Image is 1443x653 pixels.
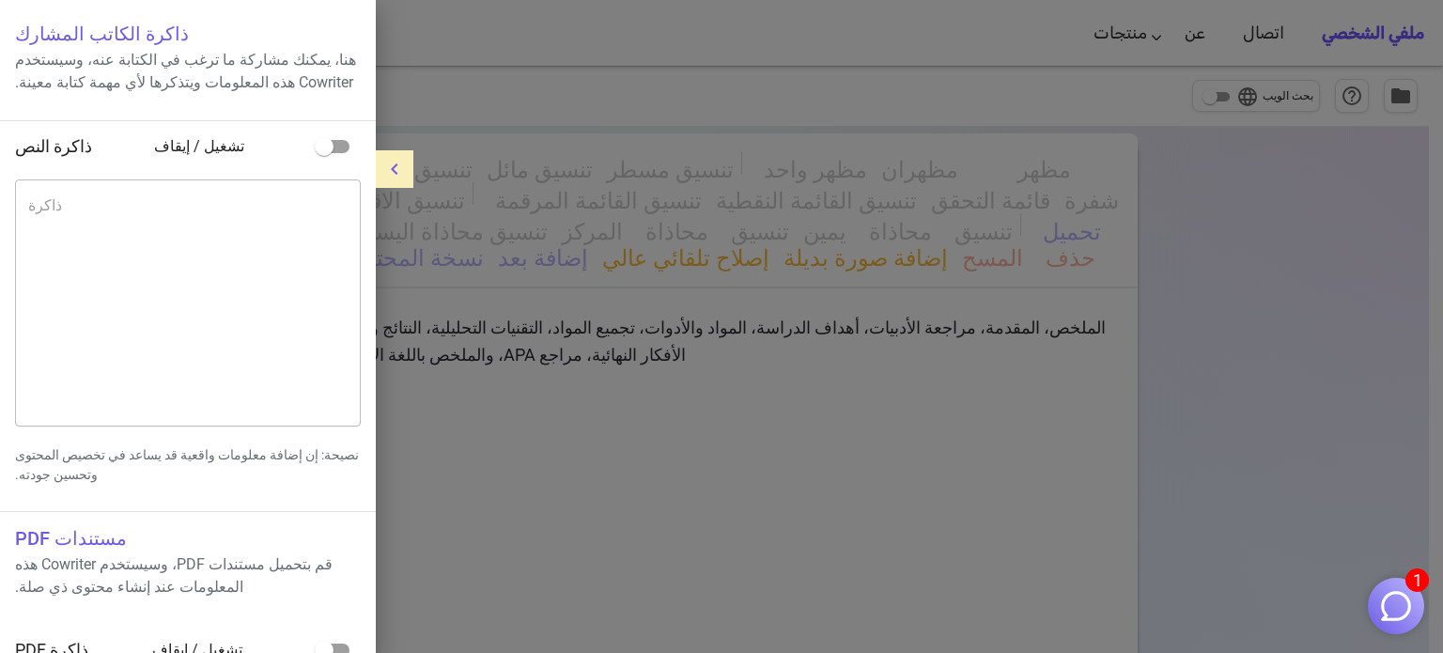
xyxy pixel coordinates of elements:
[15,447,359,482] font: نصيحة: إن إضافة معلومات واقعية قد يساعد في تخصيص المحتوى وتحسين جودته.
[154,137,244,155] font: تشغيل / إيقاف
[15,555,333,596] font: قم بتحميل مستندات PDF، وسيستخدم Cowriter هذه المعلومات عند إنشاء محتوى ذي صلة.
[1378,588,1414,624] img: إغلاق الدردشة
[376,150,413,188] button: قائمة طعام
[1413,570,1422,590] font: 1
[15,51,356,91] font: هنا، يمكنك مشاركة ما ترغب في الكتابة عنه، وسيستخدم Cowriter هذه المعلومات ويتذكرها لأي مهمة كتابة...
[15,23,189,45] font: ذاكرة الكاتب المشارك
[15,527,127,550] font: مستندات PDF
[15,136,92,156] font: ذاكرة النص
